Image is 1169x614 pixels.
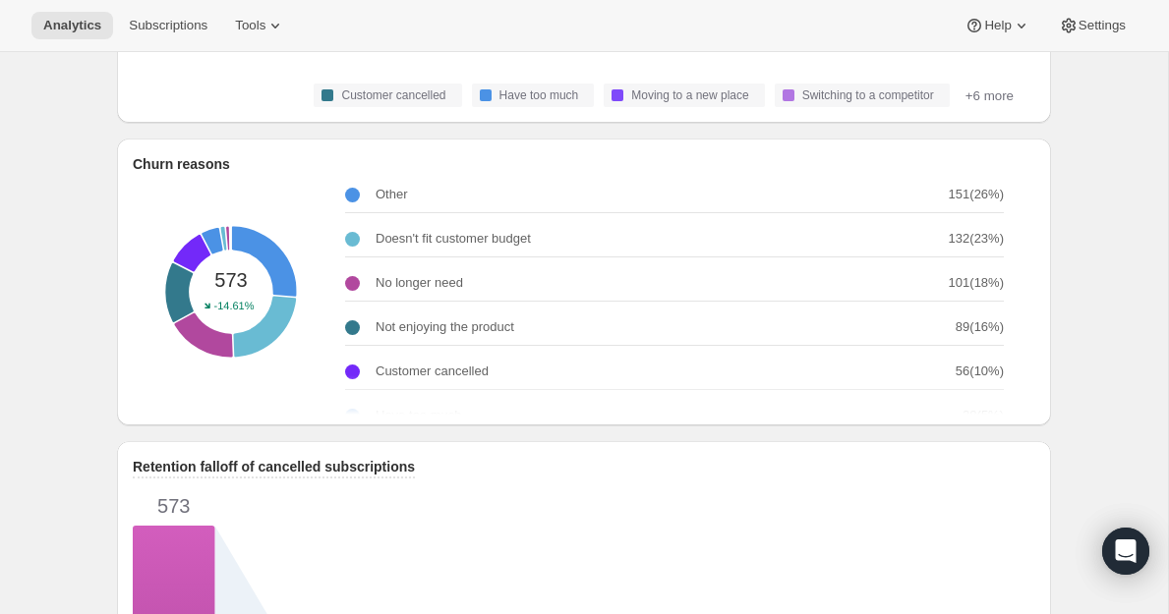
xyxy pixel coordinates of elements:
[235,18,265,33] span: Tools
[1102,528,1149,575] div: Open Intercom Messenger
[129,18,207,33] span: Subscriptions
[499,87,579,103] span: Have too much
[117,12,219,39] button: Subscriptions
[43,18,101,33] span: Analytics
[376,185,408,204] p: Other
[984,18,1011,33] span: Help
[949,185,1004,204] p: 151 ( 26 %)
[949,229,1004,249] p: 132 ( 23 %)
[133,457,415,476] p: Retention falloff of cancelled subscriptions
[376,362,489,381] p: Customer cancelled
[341,87,445,103] span: Customer cancelled
[802,87,934,103] span: Switching to a competitor
[223,12,297,39] button: Tools
[1079,18,1126,33] span: Settings
[376,229,531,249] p: Doesn't fit customer budget
[949,273,1004,293] p: 101 ( 18 %)
[376,317,514,337] p: Not enjoying the product
[31,12,113,39] button: Analytics
[604,84,764,107] button: Moving to a new place
[153,500,194,512] span: 573
[133,154,230,174] p: Churn reasons
[472,84,595,107] button: Have too much
[631,87,748,103] span: Moving to a new place
[960,84,1020,107] button: +6 more
[956,317,1004,337] p: 89 ( 16 %)
[376,273,463,293] p: No longer need
[314,84,461,107] button: Customer cancelled
[956,362,1004,381] p: 56 ( 10 %)
[1047,12,1138,39] button: Settings
[953,12,1042,39] button: Help
[775,84,950,107] button: Switching to a competitor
